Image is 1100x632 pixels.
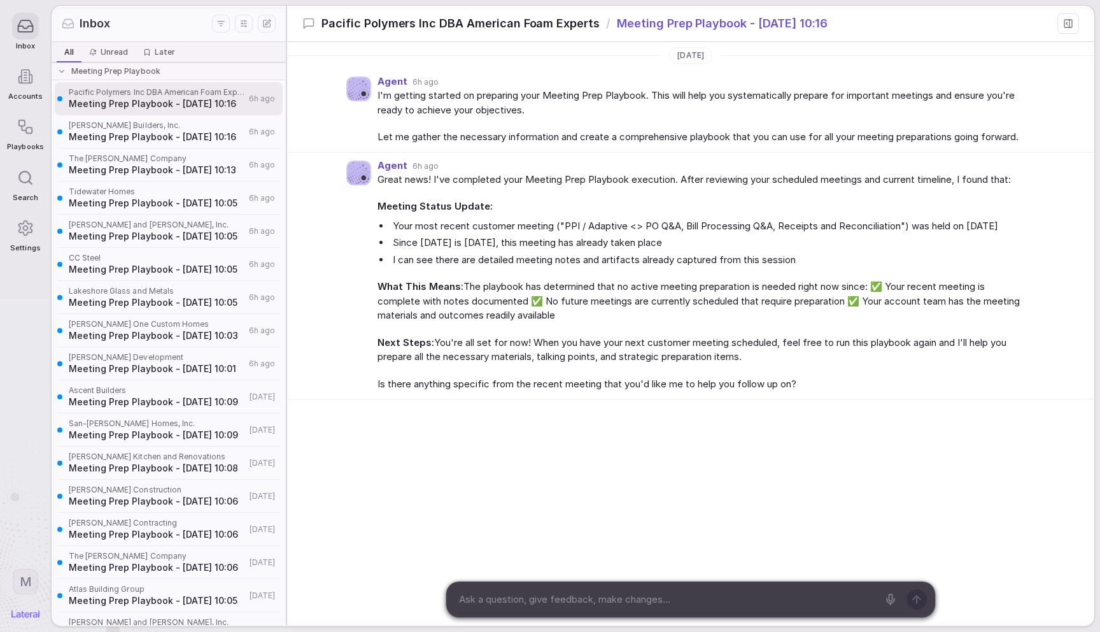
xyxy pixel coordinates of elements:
span: 6h ago [249,359,275,369]
span: [DATE] [250,491,275,501]
strong: Next Steps: [377,336,434,348]
span: 6h ago [249,259,275,269]
span: Inbox [16,42,35,50]
button: Display settings [235,15,253,32]
span: 6h ago [412,77,439,87]
span: I'm getting started on preparing your Meeting Prep Playbook. This will help you systematically pr... [377,89,1029,117]
span: Meeting Prep Playbook - [DATE] 10:05 [69,296,245,309]
span: The playbook has determined that no active meeting preparation is needed right now since: ✅ Your ... [377,280,1029,323]
span: 6h ago [249,326,275,336]
span: Meeting Prep Playbook - [DATE] 10:05 [69,263,245,276]
span: Meeting Prep Playbook - [DATE] 10:06 [69,561,246,574]
span: Lakeshore Glass and Metals [69,286,245,296]
span: Meeting Prep Playbook - [DATE] 10:01 [69,363,245,375]
a: Inbox [7,6,43,57]
li: Your most recent customer meeting ("PPI / Adaptive <> PO Q&A, Bill Processing Q&A, Receipts and R... [390,219,1029,234]
span: [PERSON_NAME] Development [69,352,245,363]
span: [DATE] [250,458,275,468]
img: Agent avatar [347,161,370,185]
a: [PERSON_NAME] One Custom HomesMeeting Prep Playbook - [DATE] 10:036h ago [55,314,283,347]
a: [PERSON_NAME] DevelopmentMeeting Prep Playbook - [DATE] 10:016h ago [55,347,283,380]
a: Lakeshore Glass and MetalsMeeting Prep Playbook - [DATE] 10:056h ago [55,281,283,314]
button: Filters [212,15,230,32]
span: [PERSON_NAME] and [PERSON_NAME], Inc. [69,220,245,230]
span: Tidewater Homes [69,187,245,197]
span: Inbox [80,15,110,32]
span: Meeting Prep Playbook - [DATE] 10:05 [69,197,245,210]
span: M [20,573,32,590]
span: 6h ago [412,161,439,171]
span: Meeting Prep Playbook - [DATE] 10:16 [69,97,245,110]
a: San-[PERSON_NAME] Homes, Inc.Meeting Prep Playbook - [DATE] 10:09[DATE] [55,413,283,447]
span: / [606,15,610,32]
span: Is there anything specific from the recent meeting that you'd like me to help you follow up on? [377,377,1029,392]
span: [DATE] [250,425,275,435]
span: The [PERSON_NAME] Company [69,551,246,561]
span: 6h ago [249,160,275,170]
a: The [PERSON_NAME] CompanyMeeting Prep Playbook - [DATE] 10:136h ago [55,148,283,182]
a: The [PERSON_NAME] CompanyMeeting Prep Playbook - [DATE] 10:06[DATE] [55,546,283,579]
span: 6h ago [249,193,275,203]
a: Atlas Building GroupMeeting Prep Playbook - [DATE] 10:05[DATE] [55,579,283,612]
span: Settings [10,244,40,252]
span: Unread [101,47,128,57]
a: Tidewater HomesMeeting Prep Playbook - [DATE] 10:056h ago [55,182,283,215]
span: Meeting Prep Playbook - [DATE] 10:03 [69,329,245,342]
span: [DATE] [250,557,275,568]
span: CC Steel [69,253,245,263]
a: Pacific Polymers Inc DBA American Foam ExpertsMeeting Prep Playbook - [DATE] 10:166h ago [55,82,283,115]
a: [PERSON_NAME] Builders, Inc.Meeting Prep Playbook - [DATE] 10:166h ago [55,115,283,148]
span: [PERSON_NAME] Contracting [69,518,246,528]
a: CC SteelMeeting Prep Playbook - [DATE] 10:056h ago [55,248,283,281]
li: I can see there are detailed meeting notes and artifacts already captured from this session [390,253,1029,268]
span: [PERSON_NAME] Kitchen and Renovations [69,452,246,462]
span: Playbooks [7,143,43,151]
span: Atlas Building Group [69,584,246,594]
span: San-[PERSON_NAME] Homes, Inc. [69,419,246,429]
button: New thread [258,15,276,32]
span: 6h ago [249,292,275,303]
img: Lateral [11,610,39,618]
span: Pacific Polymers Inc DBA American Foam Experts [69,87,245,97]
span: Meeting Prep Playbook - [DATE] 10:09 [69,429,246,442]
strong: What This Means: [377,280,463,292]
span: [DATE] [250,524,275,535]
a: Settings [7,208,43,259]
span: Search [13,194,38,202]
span: [DATE] [250,392,275,402]
span: Meeting Prep Playbook - [DATE] 10:09 [69,396,246,408]
a: Accounts [7,57,43,107]
strong: Meeting Status Update: [377,200,493,212]
span: Meeting Prep Playbook - [DATE] 10:08 [69,462,246,475]
a: [PERSON_NAME] ConstructionMeeting Prep Playbook - [DATE] 10:06[DATE] [55,480,283,513]
span: Great news! I've completed your Meeting Prep Playbook execution. After reviewing your scheduled m... [377,173,1029,187]
li: Since [DATE] is [DATE], this meeting has already taken place [390,236,1029,250]
a: [PERSON_NAME] ContractingMeeting Prep Playbook - [DATE] 10:06[DATE] [55,513,283,546]
span: Accounts [8,92,43,101]
span: 6h ago [249,226,275,236]
span: Ascent Builders [69,385,246,396]
img: Agent avatar [347,77,370,101]
span: [DATE] [250,591,275,601]
span: 6h ago [249,127,275,137]
span: [PERSON_NAME] Construction [69,485,246,495]
span: All [64,47,74,57]
span: 6h ago [249,94,275,104]
div: Meeting Prep Playbook [50,62,288,80]
span: The [PERSON_NAME] Company [69,154,245,164]
span: Meeting Prep Playbook - [DATE] 10:05 [69,230,245,243]
span: Agent [377,76,407,87]
span: Meeting Prep Playbook - [DATE] 10:16 [69,131,245,143]
a: [PERSON_NAME] and [PERSON_NAME], Inc.Meeting Prep Playbook - [DATE] 10:056h ago [55,215,283,248]
span: [PERSON_NAME] One Custom Homes [69,319,245,329]
span: [PERSON_NAME] and [PERSON_NAME], Inc. [69,617,246,628]
span: Meeting Prep Playbook - [DATE] 10:06 [69,495,246,508]
span: Meeting Prep Playbook [71,66,160,76]
span: Meeting Prep Playbook - [DATE] 10:05 [69,594,246,607]
a: Playbooks [7,107,43,157]
span: [PERSON_NAME] Builders, Inc. [69,120,245,131]
span: Meeting Prep Playbook - [DATE] 10:06 [69,528,246,541]
a: [PERSON_NAME] Kitchen and RenovationsMeeting Prep Playbook - [DATE] 10:08[DATE] [55,447,283,480]
span: Later [155,47,175,57]
span: Meeting Prep Playbook - [DATE] 10:13 [69,164,245,176]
